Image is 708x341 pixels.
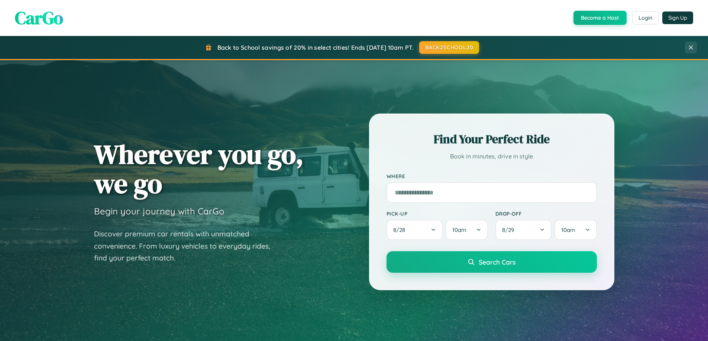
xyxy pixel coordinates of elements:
span: CarGo [15,6,63,30]
button: Sign Up [662,12,693,24]
button: 10am [446,220,488,240]
p: Discover premium car rentals with unmatched convenience. From luxury vehicles to everyday rides, ... [94,228,280,264]
button: 8/29 [495,220,552,240]
button: 10am [555,220,597,240]
span: 10am [561,226,575,233]
h2: Find Your Perfect Ride [387,131,597,147]
h1: Wherever you go, we go [94,140,304,198]
span: 10am [452,226,466,233]
button: Login [632,11,659,24]
button: Search Cars [387,251,597,273]
span: Back to School savings of 20% in select cities! Ends [DATE] 10am PT. [217,44,414,51]
button: BACK2SCHOOL20 [419,41,479,54]
label: Drop-off [495,210,597,217]
span: 8 / 29 [502,226,518,233]
button: 8/28 [387,220,443,240]
span: Search Cars [479,258,515,266]
button: Become a Host [573,11,627,25]
label: Where [387,173,597,179]
p: Book in minutes, drive in style [387,151,597,162]
label: Pick-up [387,210,488,217]
span: 8 / 28 [393,226,409,233]
h3: Begin your journey with CarGo [94,206,224,217]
